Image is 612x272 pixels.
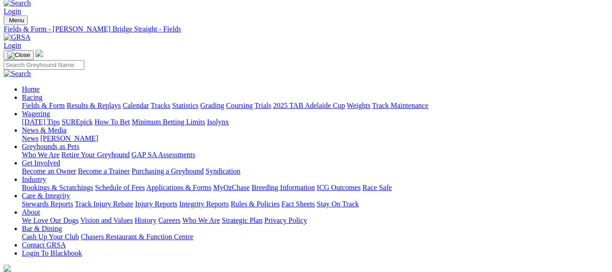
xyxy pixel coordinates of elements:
a: Bar & Dining [22,225,62,232]
a: Bookings & Scratchings [22,184,93,191]
a: Applications & Forms [146,184,211,191]
a: Schedule of Fees [95,184,144,191]
a: Rules & Policies [231,200,280,208]
a: Care & Integrity [22,192,70,200]
img: Close [7,51,30,59]
a: Purchasing a Greyhound [132,167,204,175]
a: GAP SA Assessments [132,151,195,159]
div: Care & Integrity [22,200,608,208]
a: Fact Sheets [282,200,315,208]
a: Breeding Information [252,184,315,191]
a: Integrity Reports [179,200,229,208]
a: Grading [201,102,224,109]
a: Become a Trainer [78,167,130,175]
a: Contact GRSA [22,241,66,249]
a: Cash Up Your Club [22,233,79,241]
a: Fields & Form - [PERSON_NAME] Bridge Straight - Fields [4,25,608,33]
a: Vision and Values [80,216,133,224]
input: Search [4,60,84,70]
a: Weights [347,102,370,109]
a: SUREpick [62,118,93,126]
a: How To Bet [95,118,130,126]
div: News & Media [22,134,608,143]
a: Track Injury Rebate [75,200,133,208]
div: Get Involved [22,167,608,175]
a: Greyhounds as Pets [22,143,79,150]
a: Retire Your Greyhound [62,151,130,159]
button: Toggle navigation [4,15,28,25]
a: Become an Owner [22,167,76,175]
a: Who We Are [182,216,220,224]
a: Race Safe [362,184,391,191]
a: ICG Outcomes [317,184,360,191]
a: 2025 TAB Adelaide Cup [273,102,345,109]
a: Login To Blackbook [22,249,82,257]
a: Chasers Restaurant & Function Centre [81,233,193,241]
a: Track Maintenance [372,102,428,109]
a: Trials [254,102,271,109]
div: Greyhounds as Pets [22,151,608,159]
a: Racing [22,93,42,101]
a: News [22,134,38,142]
div: Wagering [22,118,608,126]
a: [PERSON_NAME] [40,134,98,142]
a: Stay On Track [317,200,359,208]
a: Syndication [206,167,240,175]
a: Injury Reports [135,200,177,208]
a: [DATE] Tips [22,118,60,126]
img: logo-grsa-white.png [36,50,43,57]
a: Get Involved [22,159,60,167]
img: logo-grsa-white.png [4,265,11,272]
a: Privacy Policy [264,216,307,224]
a: We Love Our Dogs [22,216,78,224]
a: Statistics [172,102,199,109]
a: News & Media [22,126,67,134]
a: Industry [22,175,46,183]
a: Isolynx [207,118,229,126]
img: Search [4,70,31,78]
a: Tracks [151,102,170,109]
a: Home [22,85,40,93]
a: History [134,216,156,224]
a: Coursing [226,102,253,109]
a: Strategic Plan [222,216,262,224]
a: Results & Replays [67,102,121,109]
div: Racing [22,102,608,110]
div: Industry [22,184,608,192]
a: Who We Are [22,151,60,159]
a: Login [4,7,21,15]
div: Bar & Dining [22,233,608,241]
a: Stewards Reports [22,200,73,208]
a: Careers [158,216,180,224]
a: Wagering [22,110,50,118]
a: Calendar [123,102,149,109]
a: Fields & Form [22,102,65,109]
a: About [22,208,40,216]
a: MyOzChase [213,184,250,191]
div: About [22,216,608,225]
button: Toggle navigation [4,50,34,60]
span: Menu [9,17,24,24]
a: Login [4,41,21,49]
img: GRSA [4,33,31,41]
a: Minimum Betting Limits [132,118,205,126]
